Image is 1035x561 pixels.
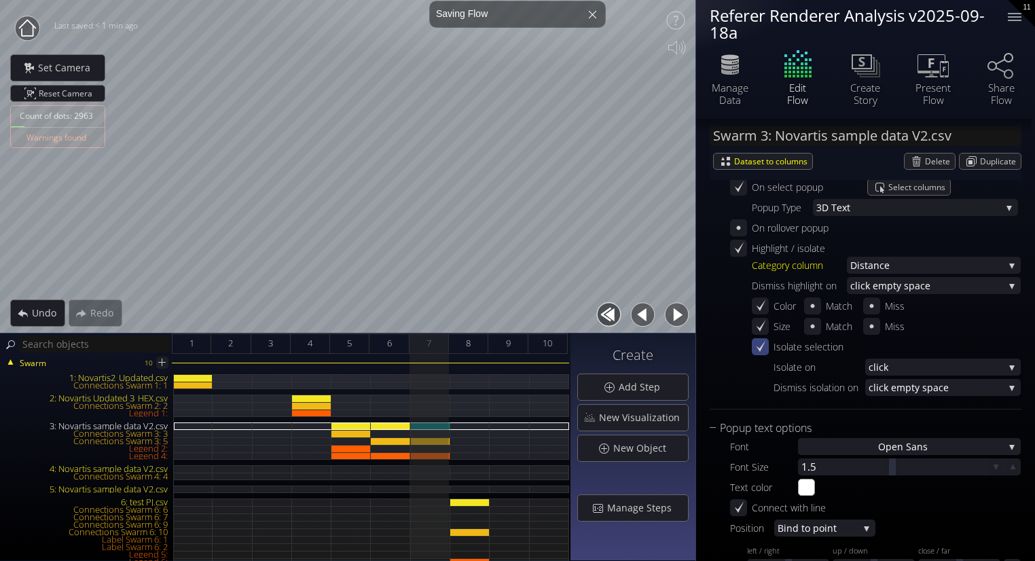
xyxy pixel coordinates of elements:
[977,82,1025,106] div: Share Flow
[347,335,352,352] span: 5
[879,257,1004,274] span: ce
[1,374,173,382] div: 1: Novartis2_Updated.csv
[885,318,905,335] div: Miss
[774,379,865,396] div: Dismiss isolation on
[980,153,1021,169] span: Duplicate
[613,441,674,455] span: New Object
[1,473,173,480] div: Connections Swarm 4: 4
[774,338,855,355] div: Isolate selection
[850,257,879,274] span: Distan
[1,445,173,452] div: Legend 2:
[710,7,991,41] div: Referer Renderer Analysis v2025-09-18a
[228,335,233,352] span: 2
[885,297,909,314] div: Miss
[189,335,194,352] span: 1
[308,335,312,352] span: 4
[752,277,847,294] div: Dismiss highlight on
[268,335,273,352] span: 3
[730,199,813,216] div: Popup Type
[1,499,173,506] div: 6: test PJ.csv
[896,379,1004,396] span: mpty space
[31,306,65,320] span: Undo
[752,179,833,196] div: On select popup
[730,458,798,475] div: Font Size
[888,179,950,195] span: Select columns
[387,335,392,352] span: 6
[1,452,173,460] div: Legend 4:
[1,382,173,389] div: Connections Swarm 1: 1
[1,521,173,528] div: Connections Swarm 6: 9
[734,153,812,169] span: Dataset to columns
[39,86,97,101] span: Reset Camera
[925,153,955,169] span: Delete
[1,465,173,473] div: 4: Novartis sample data V2.csv
[774,318,804,335] div: Size
[1,513,173,521] div: Connections Swarm 6: 7
[833,547,915,557] div: up / down
[606,501,680,515] span: Manage Steps
[1,437,173,445] div: Connections Swarm 3: 5
[19,336,170,352] input: Search objects
[826,318,856,335] div: Match
[793,520,858,537] span: d to point
[10,300,65,327] div: Undo action
[837,199,1001,216] span: ext
[1,395,173,402] div: 2: Novartis Updated 3_HEX.csv
[618,380,668,394] span: Add Step
[598,411,688,424] span: New Visualization
[1,422,173,430] div: 3: Novartis sample data V2.csv
[426,335,431,352] span: 7
[878,438,923,455] span: Open San
[506,335,511,352] span: 9
[1,506,173,513] div: Connections Swarm 6: 6
[878,277,1004,294] span: mpty space
[752,240,825,257] div: Highlight / isolate
[869,359,1004,376] span: click
[1,543,173,551] div: Label Swarm 6: 2
[909,82,957,106] div: Present Flow
[730,520,774,537] div: Position
[466,335,471,352] span: 8
[918,547,1000,557] div: close / far
[1,551,173,558] div: Legend 5:
[841,82,889,106] div: Create Story
[752,499,826,516] div: Connect with line
[730,438,798,455] div: Font
[710,420,1004,437] div: Popup text options
[706,82,754,106] div: Manage Data
[19,357,46,369] span: Swarm
[752,257,847,274] div: Category column
[747,547,829,557] div: left / right
[543,335,552,352] span: 10
[145,355,153,372] div: 10
[1,430,173,437] div: Connections Swarm 3: 3
[577,348,689,363] h3: Create
[1,528,173,536] div: Connections Swarm 6: 10
[826,297,856,314] div: Match
[1,486,173,493] div: 5: Novartis sample data V2.csv
[850,277,878,294] span: click e
[37,61,98,75] span: Set Camera
[869,379,896,396] span: click e
[774,297,804,314] div: Color
[778,520,793,537] span: Bin
[923,438,928,455] span: s
[1,402,173,410] div: Connections Swarm 2: 2
[816,199,837,216] span: 3D T
[730,479,798,496] div: Text color
[1,410,173,417] div: Legend 1:
[1,536,173,543] div: Label Swarm 6: 1
[774,359,865,376] div: Isolate on
[752,219,833,236] div: On rollover popup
